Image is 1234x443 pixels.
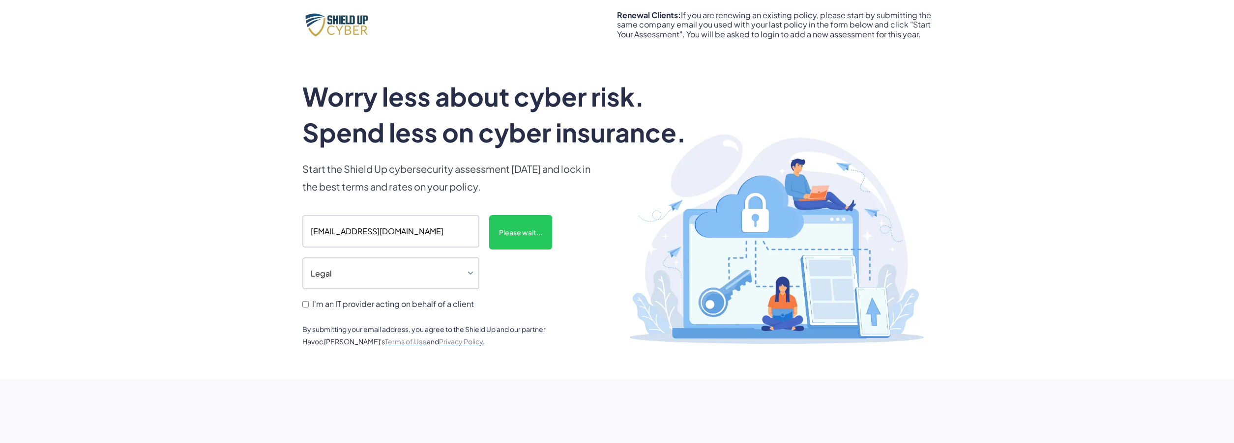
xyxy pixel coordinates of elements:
strong: Renewal Clients: [617,10,681,20]
h1: Worry less about cyber risk. Spend less on cyber insurance. [302,79,711,150]
img: Shield Up Cyber Logo [302,11,376,38]
input: I'm an IT provider acting on behalf of a client [302,301,309,307]
p: Start the Shield Up cybersecurity assessment [DATE] and lock in the best terms and rates on your ... [302,160,597,195]
a: Terms of Use [385,337,427,346]
form: scanform [302,215,597,311]
input: Enter your company email [302,215,479,248]
input: Please wait... [489,215,552,249]
div: By submitting your email address, you agree to the Shield Up and our partner Havoc [PERSON_NAME]'... [302,323,558,348]
div: If you are renewing an existing policy, please start by submitting the same company email you use... [617,10,932,39]
span: I'm an IT provider acting on behalf of a client [312,299,474,308]
a: Privacy Policy [439,337,483,346]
